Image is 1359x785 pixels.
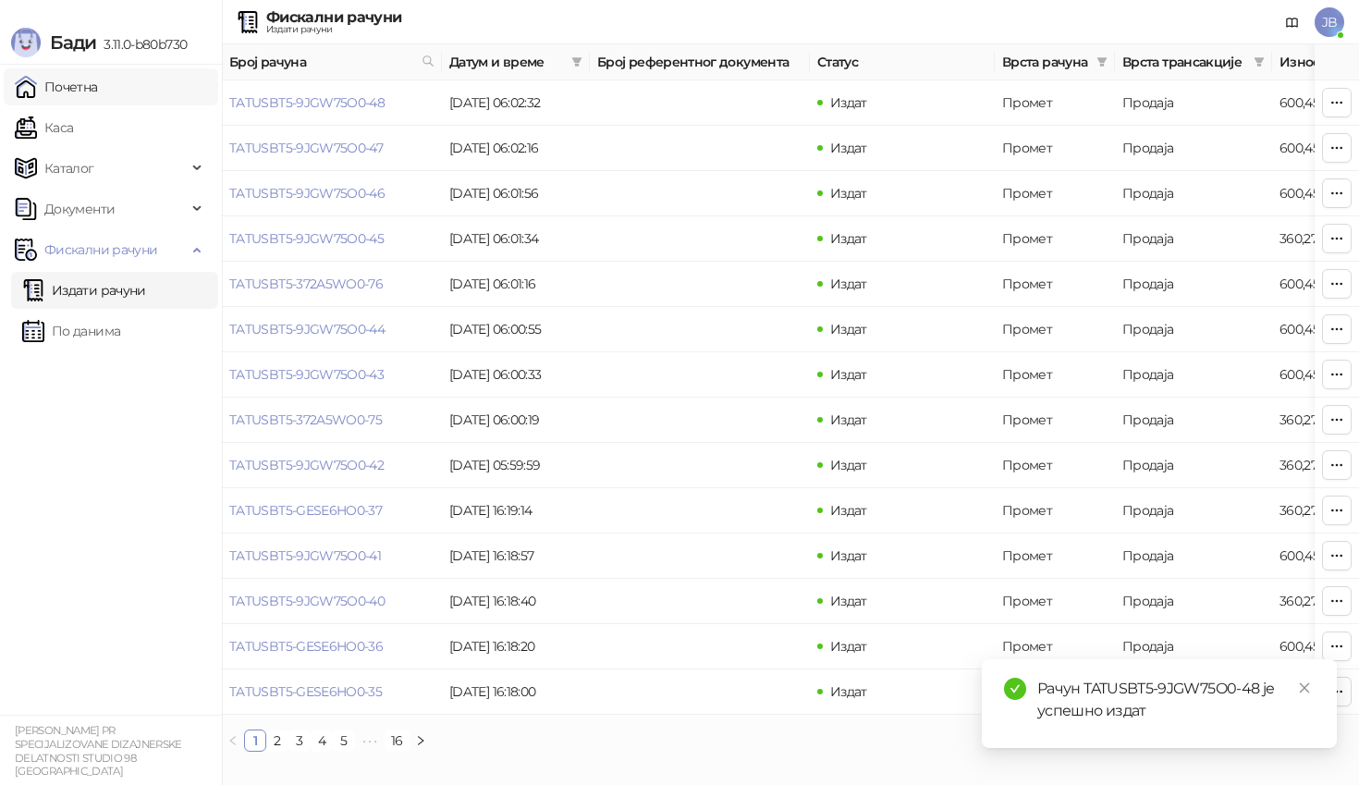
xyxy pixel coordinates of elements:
td: Продаја [1115,307,1272,352]
td: Продаја [1115,262,1272,307]
span: Издат [830,593,867,609]
td: Промет [995,624,1115,669]
td: Продаја [1115,216,1272,262]
li: Следећа страна [410,730,432,752]
span: JB [1315,7,1344,37]
small: [PERSON_NAME] PR SPECIJALIZOVANE DIZAJNERSKE DELATNOSTI STUDIO 98 [GEOGRAPHIC_DATA] [15,724,182,778]
a: TATUSBT5-9JGW75O0-44 [229,321,385,337]
a: 1 [245,730,265,751]
li: 16 [385,730,410,752]
td: TATUSBT5-9JGW75O0-44 [222,307,442,352]
span: ••• [355,730,385,752]
li: 3 [288,730,311,752]
button: right [410,730,432,752]
td: TATUSBT5-9JGW75O0-42 [222,443,442,488]
span: right [415,735,426,746]
a: Каса [15,109,73,146]
a: TATUSBT5-372A5WO0-75 [229,411,382,428]
a: TATUSBT5-9JGW75O0-42 [229,457,384,473]
a: По данима [22,313,120,350]
a: TATUSBT5-GESE6HO0-37 [229,502,382,519]
td: Продаја [1115,624,1272,669]
td: Промет [995,262,1115,307]
td: Промет [995,216,1115,262]
td: TATUSBT5-9JGW75O0-47 [222,126,442,171]
th: Број референтног документа [590,44,810,80]
td: Продаја [1115,352,1272,398]
a: 16 [386,730,409,751]
td: TATUSBT5-9JGW75O0-40 [222,579,442,624]
span: Издат [830,457,867,473]
span: close [1298,681,1311,694]
span: Датум и време [449,52,564,72]
span: Издат [830,411,867,428]
span: filter [1093,48,1111,76]
span: Издат [830,276,867,292]
div: Фискални рачуни [266,10,401,25]
span: filter [571,56,582,67]
td: TATUSBT5-9JGW75O0-46 [222,171,442,216]
td: Промет [995,398,1115,443]
td: Продаја [1115,398,1272,443]
td: [DATE] 06:01:34 [442,216,590,262]
span: 3.11.0-b80b730 [96,36,187,53]
li: 4 [311,730,333,752]
a: Документација [1278,7,1307,37]
td: TATUSBT5-9JGW75O0-41 [222,534,442,579]
td: [DATE] 16:19:14 [442,488,590,534]
span: Издат [830,638,867,655]
td: Продаја [1115,534,1272,579]
span: Врста рачуна [1002,52,1089,72]
a: Почетна [15,68,98,105]
span: filter [1250,48,1268,76]
img: Logo [11,28,41,57]
li: Следећих 5 Страна [355,730,385,752]
th: Статус [810,44,995,80]
a: Издати рачуни [22,272,146,309]
td: Продаја [1115,579,1272,624]
td: Промет [995,579,1115,624]
td: [DATE] 06:02:16 [442,126,590,171]
span: Фискални рачуни [44,231,157,268]
span: filter [568,48,586,76]
th: Врста рачуна [995,44,1115,80]
span: check-circle [1004,678,1026,700]
td: TATUSBT5-9JGW75O0-48 [222,80,442,126]
span: Издат [830,140,867,156]
a: TATUSBT5-9JGW75O0-48 [229,94,385,111]
span: Документи [44,190,115,227]
div: Издати рачуни [266,25,401,34]
span: Бади [50,31,96,54]
th: Врста трансакције [1115,44,1272,80]
td: Продаја [1115,80,1272,126]
td: TATUSBT5-GESE6HO0-35 [222,669,442,715]
a: 4 [312,730,332,751]
td: Промет [995,488,1115,534]
td: [DATE] 06:00:55 [442,307,590,352]
td: Промет [995,126,1115,171]
td: Промет [995,352,1115,398]
span: Издат [830,94,867,111]
th: Број рачуна [222,44,442,80]
span: Издат [830,321,867,337]
td: [DATE] 06:01:56 [442,171,590,216]
button: left [222,730,244,752]
a: TATUSBT5-9JGW75O0-45 [229,230,384,247]
td: TATUSBT5-GESE6HO0-37 [222,488,442,534]
span: Издат [830,230,867,247]
td: Продаја [1115,443,1272,488]
span: Издат [830,547,867,564]
div: Рачун TATUSBT5-9JGW75O0-48 је успешно издат [1037,678,1315,722]
a: 2 [267,730,288,751]
td: TATUSBT5-372A5WO0-75 [222,398,442,443]
li: Претходна страна [222,730,244,752]
a: TATUSBT5-GESE6HO0-35 [229,683,382,700]
a: TATUSBT5-9JGW75O0-40 [229,593,385,609]
td: Промет [995,171,1115,216]
span: left [227,735,239,746]
a: 5 [334,730,354,751]
td: TATUSBT5-9JGW75O0-45 [222,216,442,262]
a: TATUSBT5-GESE6HO0-36 [229,638,383,655]
td: [DATE] 06:01:16 [442,262,590,307]
a: 3 [289,730,310,751]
